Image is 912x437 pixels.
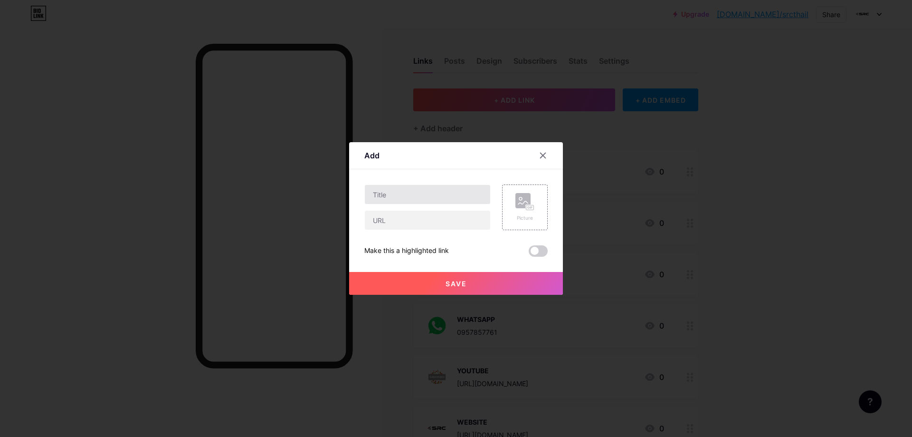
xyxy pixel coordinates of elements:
[364,245,449,257] div: Make this a highlighted link
[364,150,380,161] div: Add
[515,214,534,222] div: Picture
[349,272,563,295] button: Save
[365,211,490,230] input: URL
[365,185,490,204] input: Title
[446,280,467,288] span: Save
